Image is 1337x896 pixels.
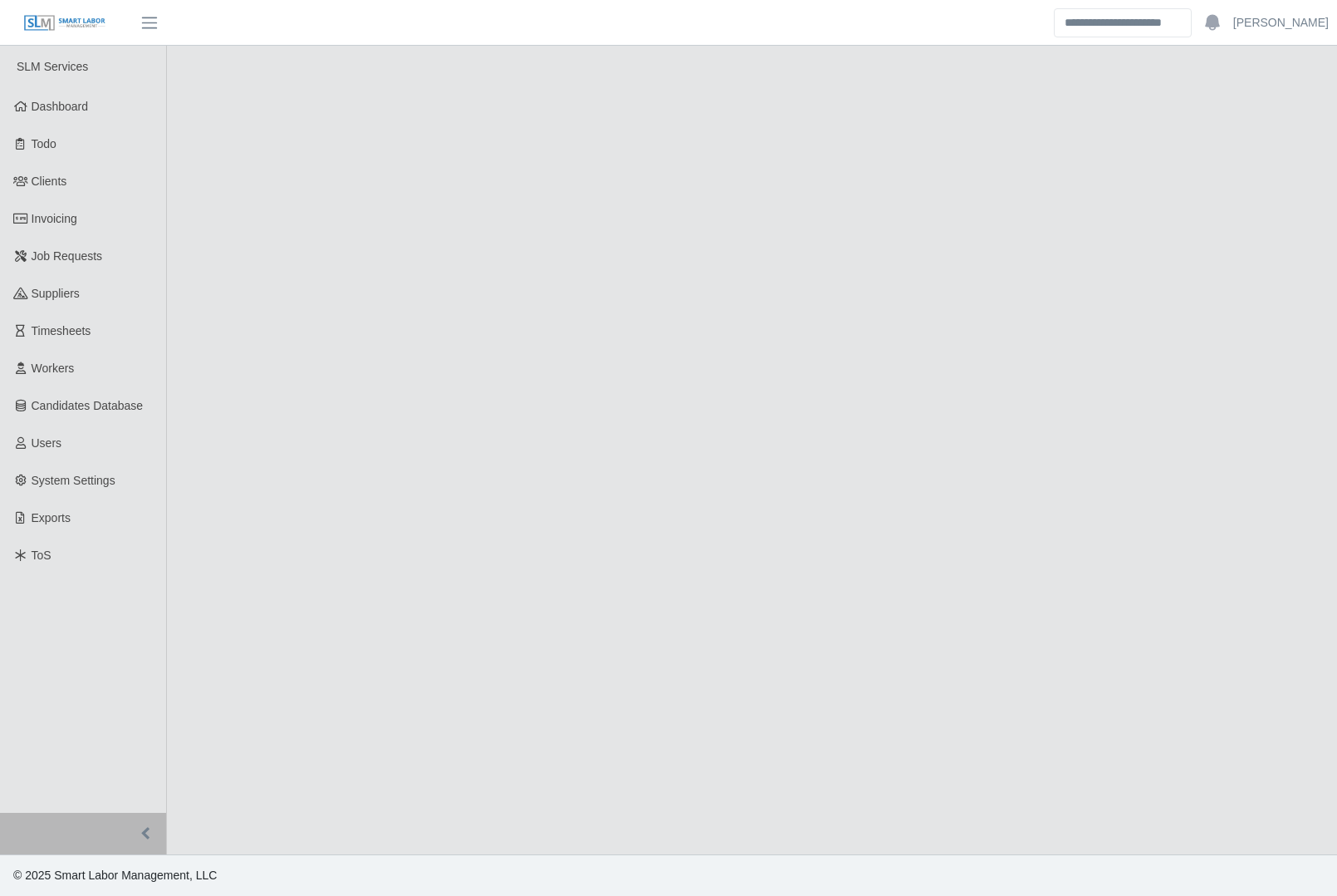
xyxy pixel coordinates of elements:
[32,362,75,375] span: Workers
[32,137,56,150] span: Todo
[32,474,115,487] span: System Settings
[32,249,103,263] span: Job Requests
[23,14,106,32] img: SLM Logo
[32,100,89,113] span: Dashboard
[32,549,51,562] span: ToS
[32,436,62,450] span: Users
[32,324,91,337] span: Timesheets
[1054,8,1192,37] input: Search
[32,287,80,300] span: Suppliers
[32,511,71,524] span: Exports
[32,399,144,412] span: Candidates Database
[17,60,88,73] span: SLM Services
[32,175,67,188] span: Clients
[32,212,77,225] span: Invoicing
[13,869,217,882] span: © 2025 Smart Labor Management, LLC
[1233,14,1329,32] a: [PERSON_NAME]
